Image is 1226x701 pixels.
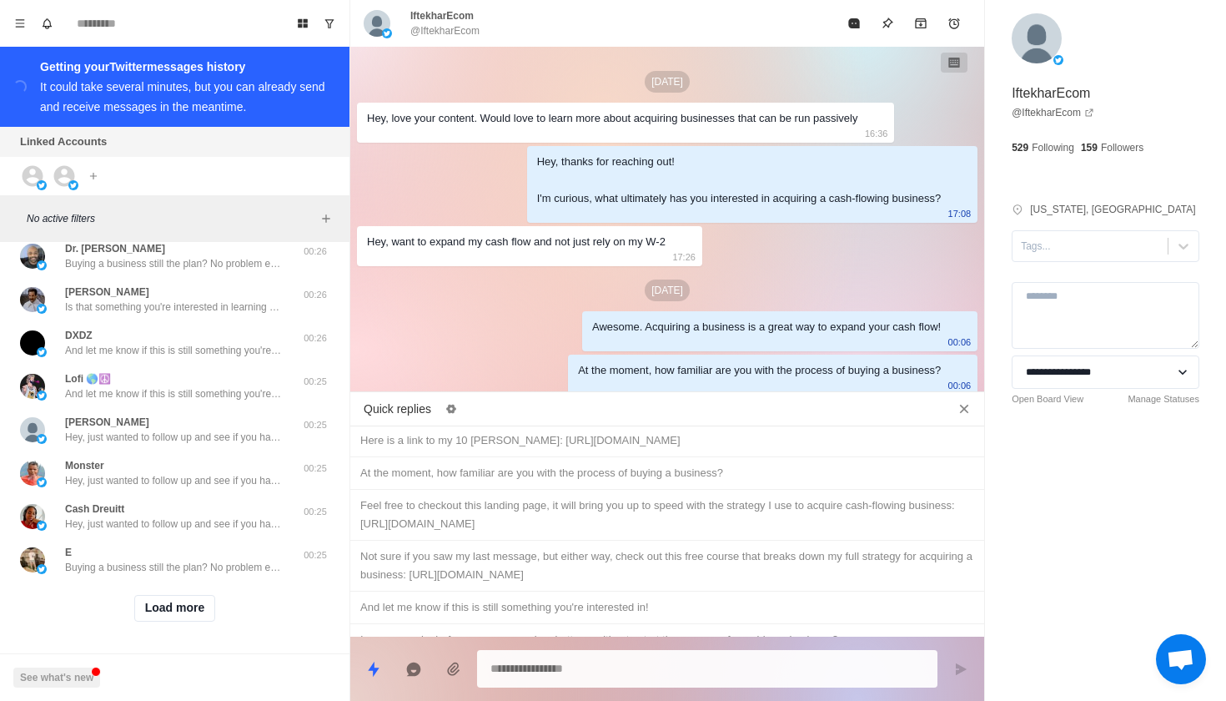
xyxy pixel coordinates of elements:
[364,401,431,418] p: Quick replies
[645,71,690,93] p: [DATE]
[65,386,282,401] p: And let me know if this is still something you're interested in!
[37,391,47,401] img: picture
[37,180,47,190] img: picture
[537,153,941,208] div: Hey, thanks for reaching out! I'm curious, what ultimately has you interested in acquiring a cash...
[672,248,696,266] p: 17:26
[68,180,78,190] img: picture
[294,245,336,259] p: 00:26
[1053,55,1063,65] img: picture
[20,374,45,399] img: picture
[360,464,974,482] div: At the moment, how familiar are you with the process of buying a business?
[294,331,336,345] p: 00:26
[1101,140,1143,155] p: Followers
[316,10,343,37] button: Show unread conversations
[364,10,390,37] img: picture
[65,545,72,560] p: E
[65,502,124,517] p: Cash Dreuitt
[83,166,103,186] button: Add account
[410,23,480,38] p: @IftekharEcom
[65,343,282,358] p: And let me know if this is still something you're interested in!
[65,328,93,343] p: DXDZ
[904,7,937,40] button: Archive
[40,80,325,113] div: It could take several minutes, but you can already send and receive messages in the meantime.
[289,10,316,37] button: Board View
[1030,202,1195,217] p: [US_STATE], [GEOGRAPHIC_DATA]
[360,547,974,584] div: Not sure if you saw my last message, but either way, check out this free course that breaks down ...
[134,595,216,622] button: Load more
[294,548,336,562] p: 00:25
[360,598,974,617] div: And let me know if this is still something you're interested in!
[20,461,45,486] img: picture
[20,134,107,150] p: Linked Accounts
[65,300,282,315] p: Is that something you're interested in learning more about?
[65,458,104,473] p: Monster
[37,304,47,314] img: picture
[645,280,690,301] p: [DATE]
[1012,105,1094,120] a: @IftekharEcom
[294,418,336,432] p: 00:25
[294,375,336,389] p: 00:25
[397,653,430,686] button: Reply with AI
[65,415,149,430] p: [PERSON_NAME]
[382,28,392,38] img: picture
[865,124,888,143] p: 16:36
[410,8,474,23] p: IftekharEcom
[948,333,972,351] p: 00:06
[13,668,100,688] button: See what's new
[37,260,47,270] img: picture
[1012,140,1028,155] p: 529
[20,547,45,572] img: picture
[592,318,941,336] div: Awesome. Acquiring a business is a great way to expand your cash flow!
[367,233,666,251] div: Hey, want to expand my cash flow and not just rely on my W-2
[27,211,316,226] p: No active filters
[837,7,871,40] button: Mark as read
[437,653,470,686] button: Add media
[951,396,977,422] button: Close quick replies
[1032,140,1074,155] p: Following
[40,57,329,77] div: Getting your Twitter messages history
[1012,392,1083,406] a: Open Board View
[1081,140,1098,155] p: 159
[20,504,45,529] img: picture
[948,204,972,223] p: 17:08
[20,287,45,312] img: picture
[65,371,111,386] p: Lofi 🌎☮️
[37,347,47,357] img: picture
[7,10,33,37] button: Menu
[937,7,971,40] button: Add reminder
[871,7,904,40] button: Pin
[33,10,60,37] button: Notifications
[367,109,857,128] div: Hey, love your content. Would love to learn more about acquiring businesses that can be run passi...
[65,517,282,532] p: Hey, just wanted to follow up and see if you had a chance to check out the course I sent over. Ar...
[65,256,282,271] p: Buying a business still the plan? No problem either way, just lmk!
[360,631,974,649] div: I see we spoke before, are you now in a better position to start the process of acquiring a busin...
[37,521,47,531] img: picture
[37,564,47,574] img: picture
[65,473,282,488] p: Hey, just wanted to follow up and see if you had a chance to check out the course I sent over. Ar...
[1156,634,1206,684] a: Open chat
[20,417,45,442] img: picture
[20,330,45,356] img: picture
[65,241,165,256] p: Dr. [PERSON_NAME]
[948,376,972,395] p: 00:06
[1012,83,1090,103] p: IftekharEcom
[37,434,47,444] img: picture
[357,653,390,686] button: Quick replies
[578,361,941,380] div: At the moment, how familiar are you with the process of buying a business?
[438,396,465,422] button: Edit quick replies
[316,209,336,229] button: Add filters
[37,477,47,487] img: picture
[1128,392,1199,406] a: Manage Statuses
[360,431,974,450] div: Here is a link to my 10 [PERSON_NAME]: [URL][DOMAIN_NAME]
[1012,13,1062,63] img: picture
[65,430,282,445] p: Hey, just wanted to follow up and see if you had a chance to check out the course I sent over. Ar...
[65,285,149,300] p: [PERSON_NAME]
[360,497,974,533] div: Feel free to checkout this landing page, it will bring you up to speed with the strategy I use to...
[294,288,336,302] p: 00:26
[65,560,282,575] p: Buying a business still the plan? No problem either way, just lmk!
[20,244,45,269] img: picture
[944,653,977,686] button: Send message
[294,505,336,519] p: 00:25
[294,461,336,476] p: 00:25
